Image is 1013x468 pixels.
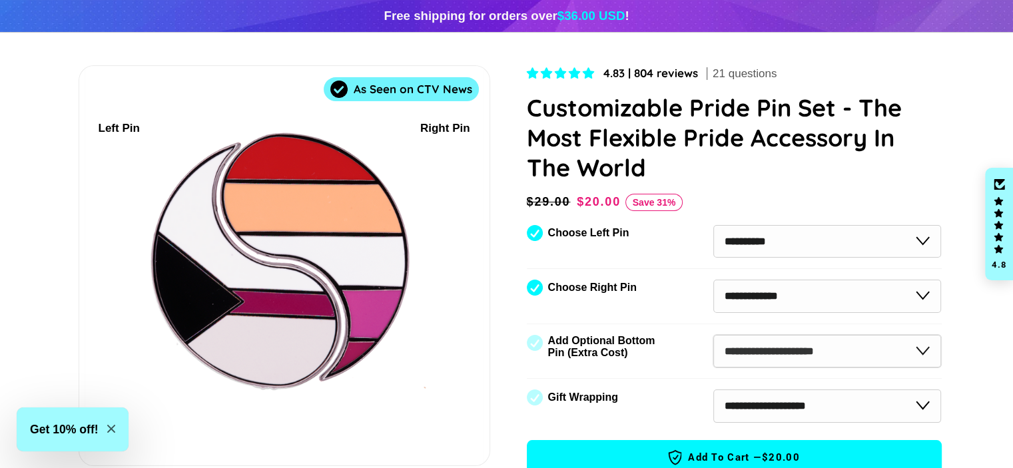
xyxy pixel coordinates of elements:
[79,66,490,465] div: 1 / 7
[577,195,621,208] span: $20.00
[713,66,777,82] span: 21 questions
[762,450,800,464] span: $20.00
[384,7,629,25] div: Free shipping for orders over !
[527,93,942,182] h1: Customizable Pride Pin Set - The Most Flexible Pride Accessory In The World
[557,9,625,23] span: $36.00 USD
[985,168,1013,281] div: Click to open Judge.me floating reviews tab
[527,192,574,211] span: $29.00
[603,66,698,80] span: 4.83 | 804 reviews
[548,335,660,359] label: Add Optional Bottom Pin (Extra Cost)
[420,120,470,138] div: Right Pin
[527,67,597,80] span: 4.83 stars
[548,227,629,239] label: Choose Left Pin
[548,391,618,403] label: Gift Wrapping
[991,260,1007,269] div: 4.8
[625,194,683,211] span: Save 31%
[547,449,921,466] span: Add to Cart —
[548,282,637,294] label: Choose Right Pin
